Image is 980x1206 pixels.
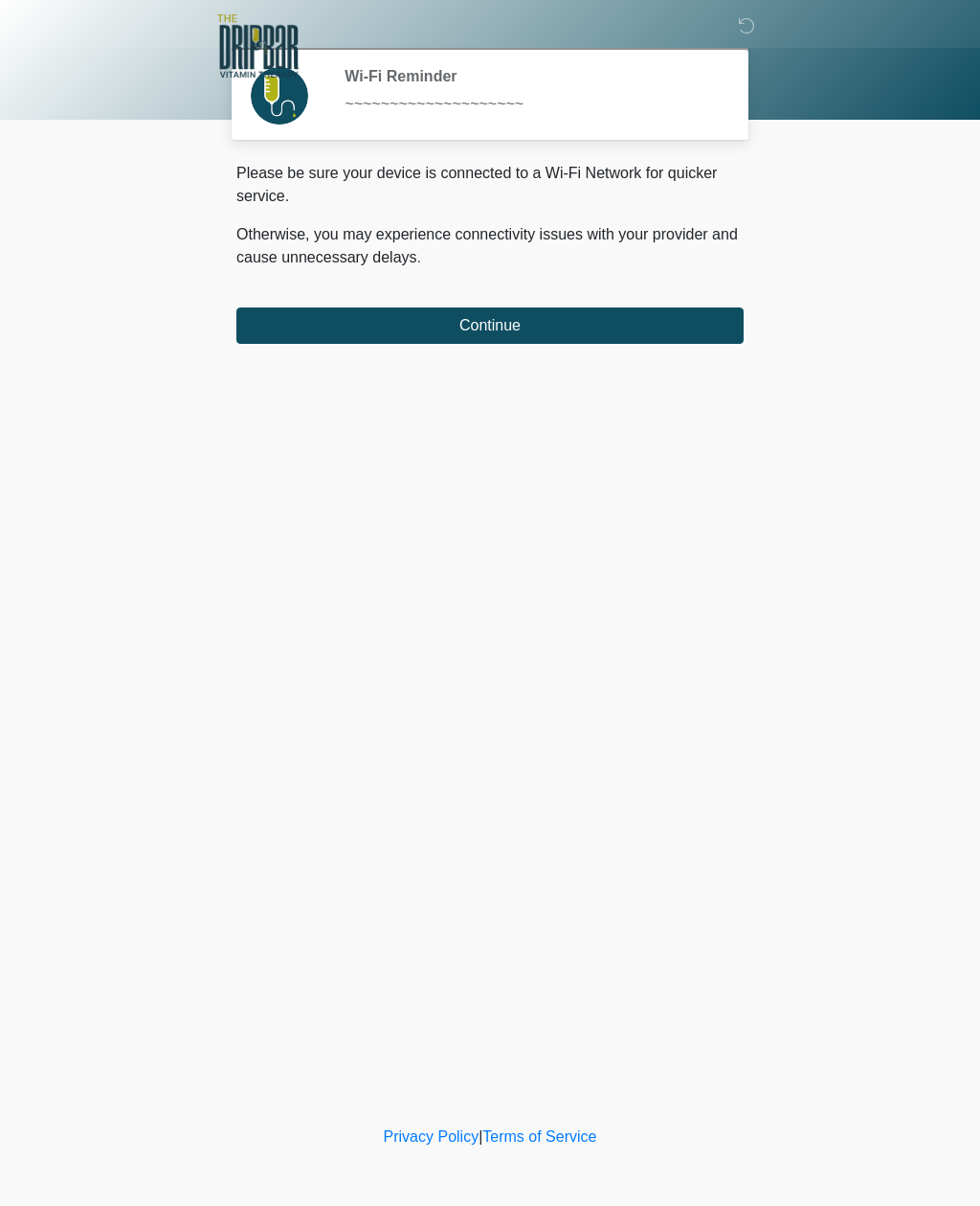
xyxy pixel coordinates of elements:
[251,67,308,125] img: Agent Avatar
[345,93,715,116] div: ~~~~~~~~~~~~~~~~~~~~
[236,162,744,208] p: Please be sure your device is connected to a Wi-Fi Network for quicker service.
[236,307,744,344] button: Continue
[417,249,421,265] span: .
[384,1128,479,1145] a: Privacy Policy
[236,223,744,269] p: Otherwise, you may experience connectivity issues with your provider and cause unnecessary delays
[217,14,299,78] img: The DRIPBaR - Alamo Ranch SATX Logo
[479,1128,482,1145] a: |
[482,1128,596,1145] a: Terms of Service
